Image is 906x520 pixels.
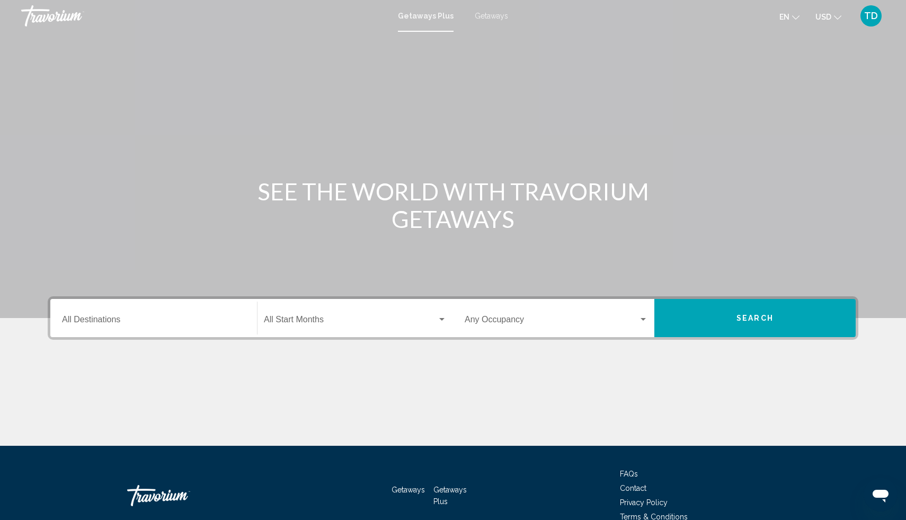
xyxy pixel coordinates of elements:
[779,9,800,24] button: Change language
[50,299,856,337] div: Search widget
[857,5,885,27] button: User Menu
[127,480,233,512] a: Travorium
[864,11,878,21] span: TD
[398,12,454,20] a: Getaways Plus
[620,470,638,478] a: FAQs
[779,13,789,21] span: en
[736,314,774,323] span: Search
[654,299,856,337] button: Search
[475,12,508,20] a: Getaways
[254,178,652,233] h1: SEE THE WORLD WITH TRAVORIUM GETAWAYS
[392,486,425,494] a: Getaways
[21,5,387,27] a: Travorium
[864,478,898,512] iframe: Button to launch messaging window
[815,13,831,21] span: USD
[433,486,467,506] a: Getaways Plus
[815,9,841,24] button: Change currency
[620,498,668,507] a: Privacy Policy
[620,484,646,492] a: Contact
